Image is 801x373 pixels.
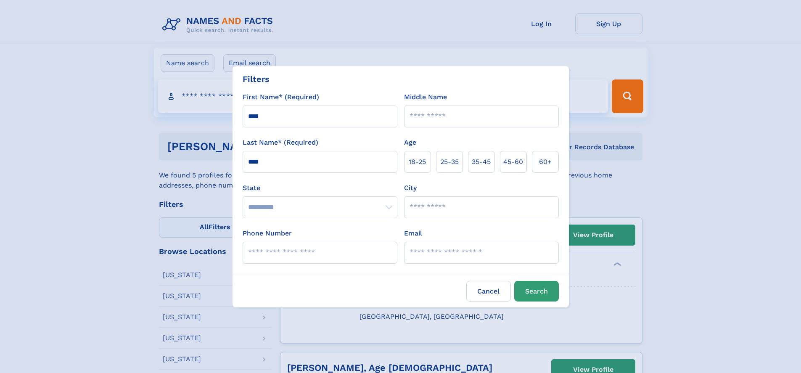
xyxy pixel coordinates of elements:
[514,281,559,302] button: Search
[440,157,459,167] span: 25‑35
[539,157,552,167] span: 60+
[243,138,318,148] label: Last Name* (Required)
[503,157,523,167] span: 45‑60
[243,92,319,102] label: First Name* (Required)
[404,228,422,238] label: Email
[243,73,270,85] div: Filters
[404,183,417,193] label: City
[243,183,397,193] label: State
[243,228,292,238] label: Phone Number
[472,157,491,167] span: 35‑45
[404,92,447,102] label: Middle Name
[409,157,426,167] span: 18‑25
[404,138,416,148] label: Age
[466,281,511,302] label: Cancel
